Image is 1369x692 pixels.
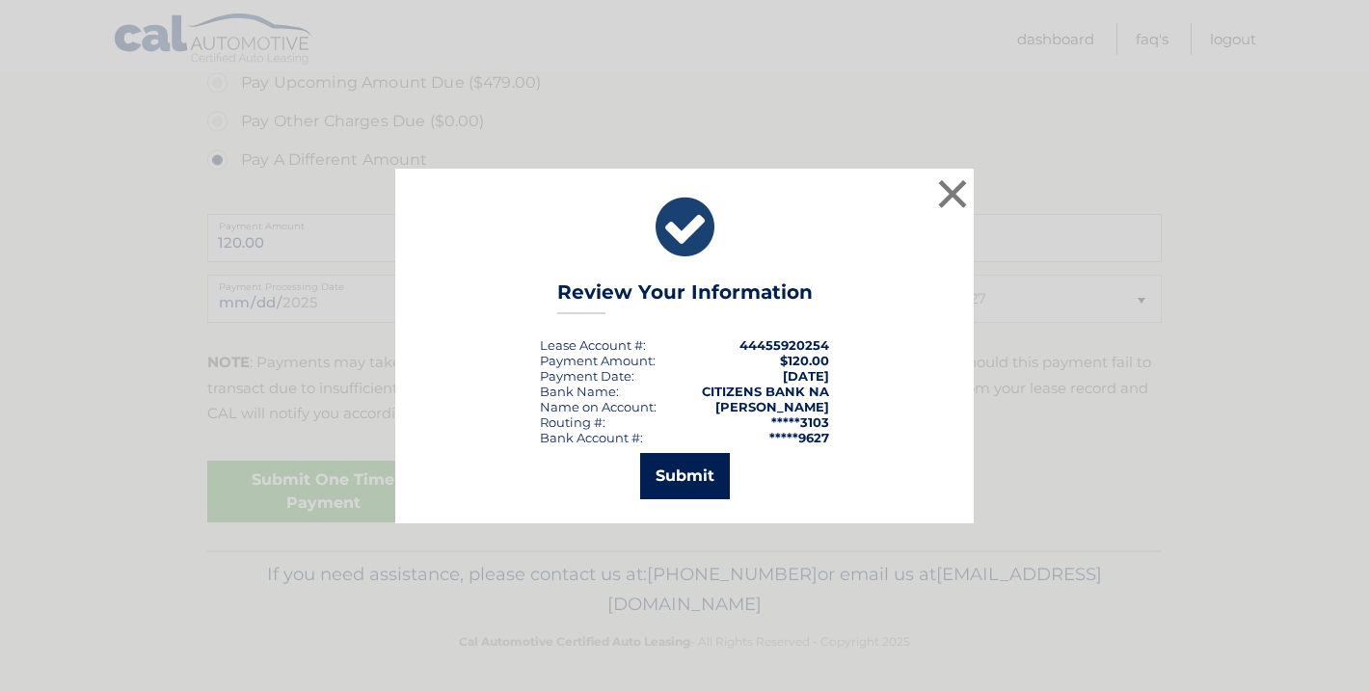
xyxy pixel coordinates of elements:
span: Payment Date [540,368,631,384]
div: Bank Name: [540,384,619,399]
strong: [PERSON_NAME] [715,399,829,414]
h3: Review Your Information [557,280,813,314]
div: Name on Account: [540,399,657,414]
div: : [540,368,634,384]
span: $120.00 [780,353,829,368]
button: Submit [640,453,730,499]
strong: 44455920254 [739,337,829,353]
strong: CITIZENS BANK NA [702,384,829,399]
button: × [933,174,972,213]
div: Routing #: [540,414,605,430]
div: Lease Account #: [540,337,646,353]
div: Bank Account #: [540,430,643,445]
div: Payment Amount: [540,353,656,368]
span: [DATE] [783,368,829,384]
